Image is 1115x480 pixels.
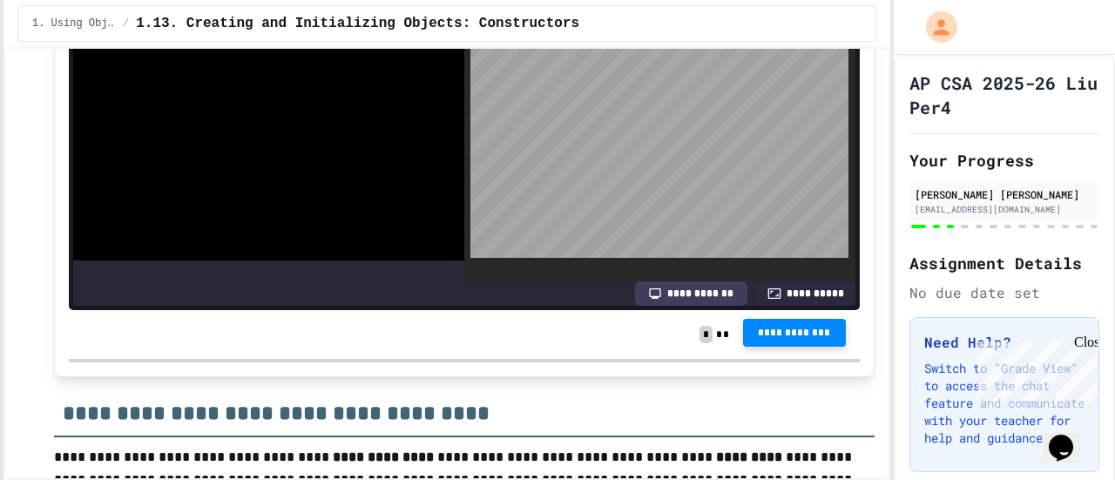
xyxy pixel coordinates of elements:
[136,13,579,34] span: 1.13. Creating and Initializing Objects: Constructors
[915,203,1094,216] div: [EMAIL_ADDRESS][DOMAIN_NAME]
[909,148,1099,172] h2: Your Progress
[915,186,1094,202] div: [PERSON_NAME] [PERSON_NAME]
[924,360,1085,447] p: Switch to "Grade View" to access the chat feature and communicate with your teacher for help and ...
[970,335,1098,409] iframe: chat widget
[32,17,116,30] span: 1. Using Objects and Methods
[909,251,1099,275] h2: Assignment Details
[909,282,1099,303] div: No due date set
[1042,410,1098,463] iframe: chat widget
[908,7,962,47] div: My Account
[909,71,1099,119] h1: AP CSA 2025-26 Liu Per4
[924,332,1085,353] h3: Need Help?
[123,17,129,30] span: /
[7,7,120,111] div: Chat with us now!Close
